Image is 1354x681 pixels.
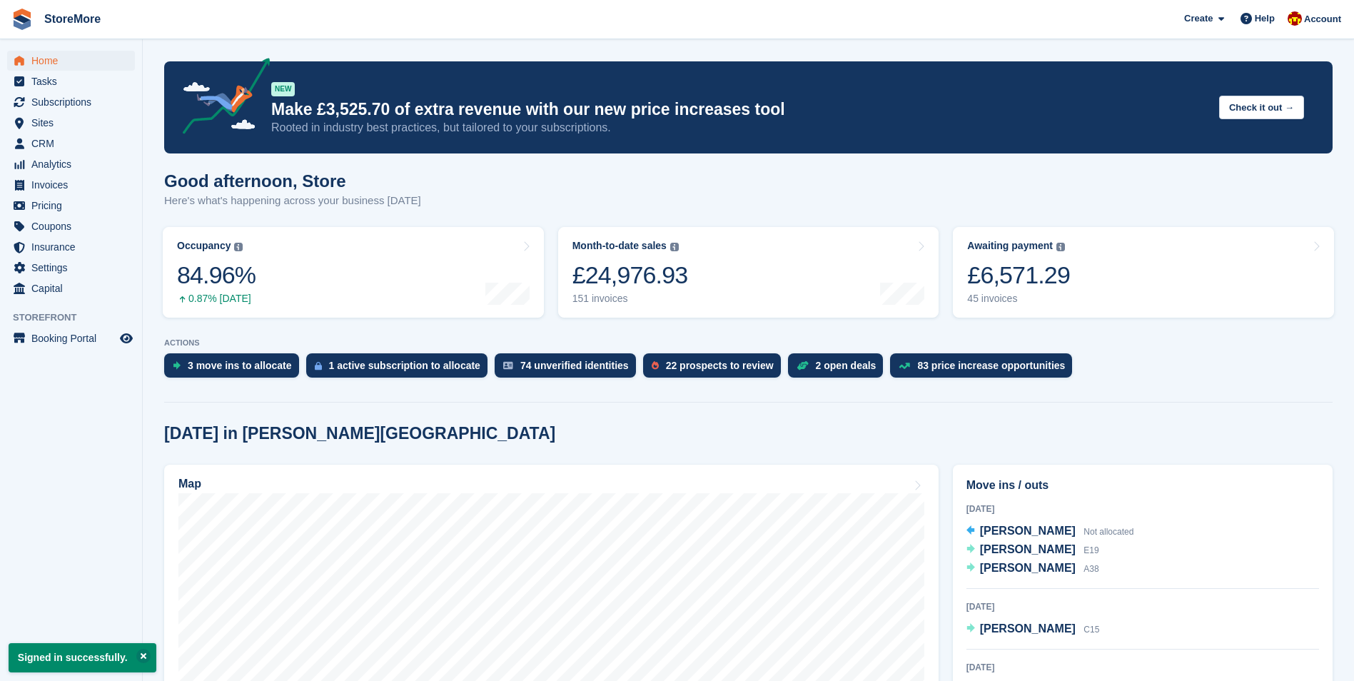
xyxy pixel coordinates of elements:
[966,661,1319,674] div: [DATE]
[31,237,117,257] span: Insurance
[39,7,106,31] a: StoreMore
[31,92,117,112] span: Subscriptions
[1083,545,1098,555] span: E19
[7,196,135,216] a: menu
[31,175,117,195] span: Invoices
[164,353,306,385] a: 3 move ins to allocate
[329,360,480,371] div: 1 active subscription to allocate
[7,175,135,195] a: menu
[31,258,117,278] span: Settings
[271,82,295,96] div: NEW
[31,133,117,153] span: CRM
[7,237,135,257] a: menu
[7,278,135,298] a: menu
[188,360,292,371] div: 3 move ins to allocate
[966,503,1319,515] div: [DATE]
[7,92,135,112] a: menu
[306,353,495,385] a: 1 active subscription to allocate
[558,227,939,318] a: Month-to-date sales £24,976.93 151 invoices
[164,171,421,191] h1: Good afternoon, Store
[315,361,322,370] img: active_subscription_to_allocate_icon-d502201f5373d7db506a760aba3b589e785aa758c864c3986d89f69b8ff3...
[966,620,1100,639] a: [PERSON_NAME] C15
[495,353,643,385] a: 74 unverified identities
[980,525,1076,537] span: [PERSON_NAME]
[9,643,156,672] p: Signed in successfully.
[666,360,774,371] div: 22 prospects to review
[1288,11,1302,26] img: Store More Team
[980,562,1076,574] span: [PERSON_NAME]
[7,71,135,91] a: menu
[7,113,135,133] a: menu
[967,293,1070,305] div: 45 invoices
[652,361,659,370] img: prospect-51fa495bee0391a8d652442698ab0144808aea92771e9ea1ae160a38d050c398.svg
[7,51,135,71] a: menu
[177,240,231,252] div: Occupancy
[520,360,629,371] div: 74 unverified identities
[1304,12,1341,26] span: Account
[164,338,1333,348] p: ACTIONS
[7,154,135,174] a: menu
[967,261,1070,290] div: £6,571.29
[271,99,1208,120] p: Make £3,525.70 of extra revenue with our new price increases tool
[503,361,513,370] img: verify_identity-adf6edd0f0f0b5bbfe63781bf79b02c33cf7c696d77639b501bdc392416b5a36.svg
[178,478,201,490] h2: Map
[164,424,555,443] h2: [DATE] in [PERSON_NAME][GEOGRAPHIC_DATA]
[234,243,243,251] img: icon-info-grey-7440780725fd019a000dd9b08b2336e03edf1995a4989e88bcd33f0948082b44.svg
[966,477,1319,494] h2: Move ins / outs
[966,560,1099,578] a: [PERSON_NAME] A38
[31,71,117,91] span: Tasks
[177,261,256,290] div: 84.96%
[163,227,544,318] a: Occupancy 84.96% 0.87% [DATE]
[7,258,135,278] a: menu
[917,360,1065,371] div: 83 price increase opportunities
[953,227,1334,318] a: Awaiting payment £6,571.29 45 invoices
[572,293,688,305] div: 151 invoices
[164,193,421,209] p: Here's what's happening across your business [DATE]
[816,360,876,371] div: 2 open deals
[1083,564,1098,574] span: A38
[980,543,1076,555] span: [PERSON_NAME]
[31,216,117,236] span: Coupons
[1184,11,1213,26] span: Create
[797,360,809,370] img: deal-1b604bf984904fb50ccaf53a9ad4b4a5d6e5aea283cecdc64d6e3604feb123c2.svg
[966,541,1099,560] a: [PERSON_NAME] E19
[1056,243,1065,251] img: icon-info-grey-7440780725fd019a000dd9b08b2336e03edf1995a4989e88bcd33f0948082b44.svg
[572,261,688,290] div: £24,976.93
[118,330,135,347] a: Preview store
[1083,527,1133,537] span: Not allocated
[31,328,117,348] span: Booking Portal
[31,154,117,174] span: Analytics
[31,278,117,298] span: Capital
[899,363,910,369] img: price_increase_opportunities-93ffe204e8149a01c8c9dc8f82e8f89637d9d84a8eef4429ea346261dce0b2c0.svg
[31,51,117,71] span: Home
[890,353,1079,385] a: 83 price increase opportunities
[1083,625,1099,635] span: C15
[13,311,142,325] span: Storefront
[271,120,1208,136] p: Rooted in industry best practices, but tailored to your subscriptions.
[7,216,135,236] a: menu
[1255,11,1275,26] span: Help
[670,243,679,251] img: icon-info-grey-7440780725fd019a000dd9b08b2336e03edf1995a4989e88bcd33f0948082b44.svg
[966,600,1319,613] div: [DATE]
[171,58,271,139] img: price-adjustments-announcement-icon-8257ccfd72463d97f412b2fc003d46551f7dbcb40ab6d574587a9cd5c0d94...
[31,113,117,133] span: Sites
[11,9,33,30] img: stora-icon-8386f47178a22dfd0bd8f6a31ec36ba5ce8667c1dd55bd0f319d3a0aa187defe.svg
[643,353,788,385] a: 22 prospects to review
[7,133,135,153] a: menu
[572,240,667,252] div: Month-to-date sales
[967,240,1053,252] div: Awaiting payment
[788,353,891,385] a: 2 open deals
[980,622,1076,635] span: [PERSON_NAME]
[177,293,256,305] div: 0.87% [DATE]
[1219,96,1304,119] button: Check it out →
[31,196,117,216] span: Pricing
[173,361,181,370] img: move_ins_to_allocate_icon-fdf77a2bb77ea45bf5b3d319d69a93e2d87916cf1d5bf7949dd705db3b84f3ca.svg
[966,523,1134,541] a: [PERSON_NAME] Not allocated
[7,328,135,348] a: menu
